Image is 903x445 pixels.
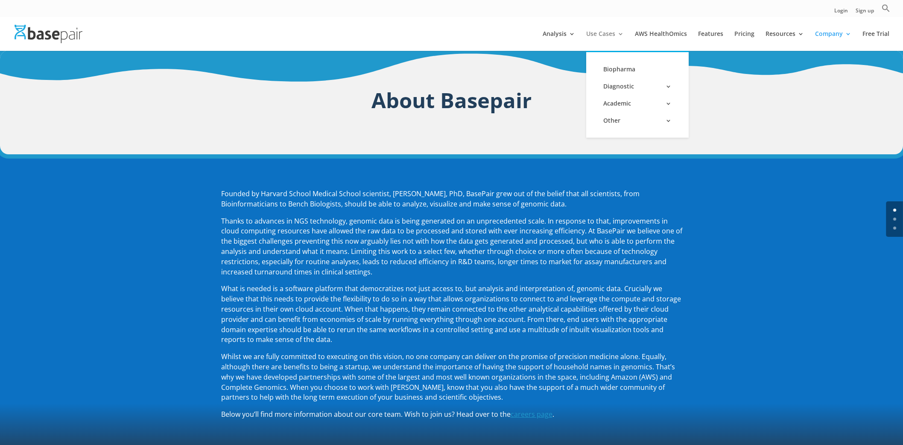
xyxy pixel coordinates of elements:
[635,31,687,51] a: AWS HealthOmics
[862,31,889,51] a: Free Trial
[734,31,754,51] a: Pricing
[595,95,680,112] a: Academic
[856,8,874,17] a: Sign up
[882,4,890,12] svg: Search
[595,112,680,129] a: Other
[595,61,680,78] a: Biopharma
[893,209,896,212] a: 0
[552,410,554,419] span: .
[15,25,82,43] img: Basepair
[882,4,890,17] a: Search Icon Link
[511,410,552,419] a: careers page
[893,227,896,230] a: 2
[221,189,682,216] p: Founded by Harvard School Medical School scientist, [PERSON_NAME], PhD, BasePair grew out of the ...
[543,31,575,51] a: Analysis
[893,218,896,221] a: 1
[221,216,682,277] span: Thanks to advances in NGS technology, genomic data is being generated on an unprecedented scale. ...
[834,8,848,17] a: Login
[739,384,893,435] iframe: Drift Widget Chat Controller
[595,78,680,95] a: Diagnostic
[586,31,624,51] a: Use Cases
[221,85,682,120] h1: About Basepair
[221,410,511,419] span: Below you’ll find more information about our core team. Wish to join us? Head over to the
[766,31,804,51] a: Resources
[698,31,723,51] a: Features
[815,31,851,51] a: Company
[221,284,682,352] p: What is needed is a software platform that democratizes not just access to, but analysis and inte...
[221,352,675,402] span: Whilst we are fully committed to executing on this vision, no one company can deliver on the prom...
